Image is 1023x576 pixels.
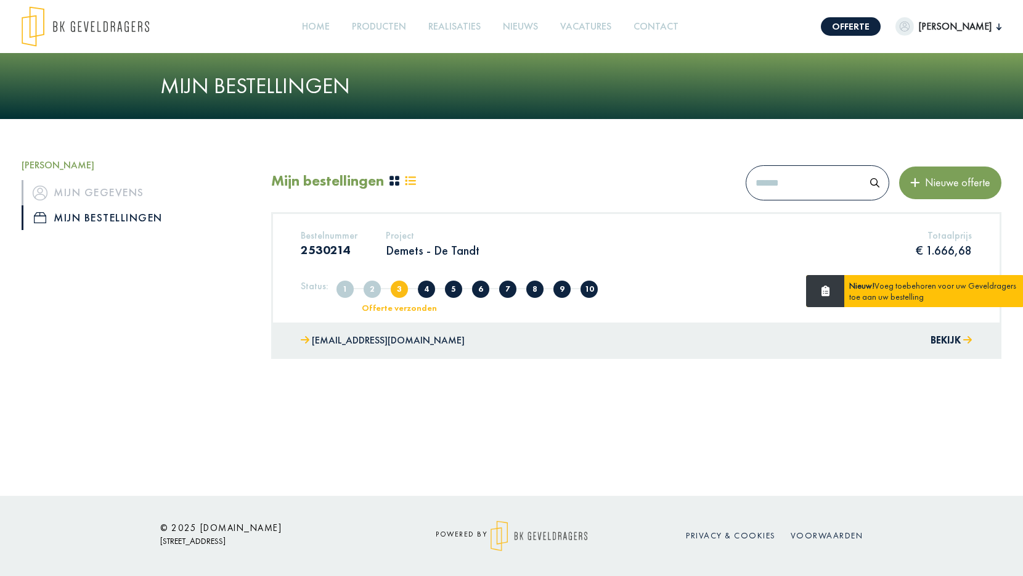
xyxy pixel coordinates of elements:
div: Offerte verzonden [349,303,450,312]
img: search.svg [870,178,879,187]
span: Klaar voor levering/afhaling [553,281,571,298]
p: € 1.666,68 [916,242,972,258]
a: Nieuws [498,13,543,41]
span: Volledig [364,281,381,298]
span: Aangemaakt [336,281,354,298]
h5: [PERSON_NAME] [22,159,253,171]
span: Offerte verzonden [391,281,408,298]
span: Offerte goedgekeurd [472,281,489,298]
div: powered by [401,520,622,551]
span: Offerte afgekeurd [445,281,462,298]
h5: Totaalprijs [916,229,972,241]
strong: Nieuw! [849,280,874,291]
a: iconMijn bestellingen [22,205,253,230]
h5: Status: [301,280,328,292]
h5: Project [386,229,479,241]
a: [EMAIL_ADDRESS][DOMAIN_NAME] [301,332,465,350]
a: iconMijn gegevens [22,180,253,205]
a: Vacatures [555,13,616,41]
img: logo [22,6,149,47]
span: In nabehandeling [526,281,544,298]
h2: Mijn bestellingen [271,172,384,190]
span: Geleverd/afgehaald [581,281,598,298]
p: Demets - De Tandt [386,242,479,258]
h3: 2530214 [301,242,357,257]
a: Home [297,13,335,41]
button: Nieuwe offerte [899,167,1001,199]
img: logo [491,520,587,551]
a: Realisaties [423,13,486,41]
a: Privacy & cookies [686,530,776,541]
img: icon [34,212,46,223]
a: Contact [629,13,683,41]
img: dummypic.png [895,17,914,36]
h5: Bestelnummer [301,229,357,241]
h1: Mijn bestellingen [160,73,863,99]
span: [PERSON_NAME] [914,19,997,34]
a: Producten [347,13,411,41]
span: Nieuwe offerte [920,175,990,189]
h6: © 2025 [DOMAIN_NAME] [160,522,382,533]
img: icon [33,186,47,200]
a: Offerte [821,17,881,36]
a: Voorwaarden [791,530,863,541]
p: [STREET_ADDRESS] [160,533,382,549]
button: [PERSON_NAME] [895,17,1001,36]
button: Bekijk [931,332,972,350]
span: In productie [499,281,516,298]
span: Offerte in overleg [418,281,435,298]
